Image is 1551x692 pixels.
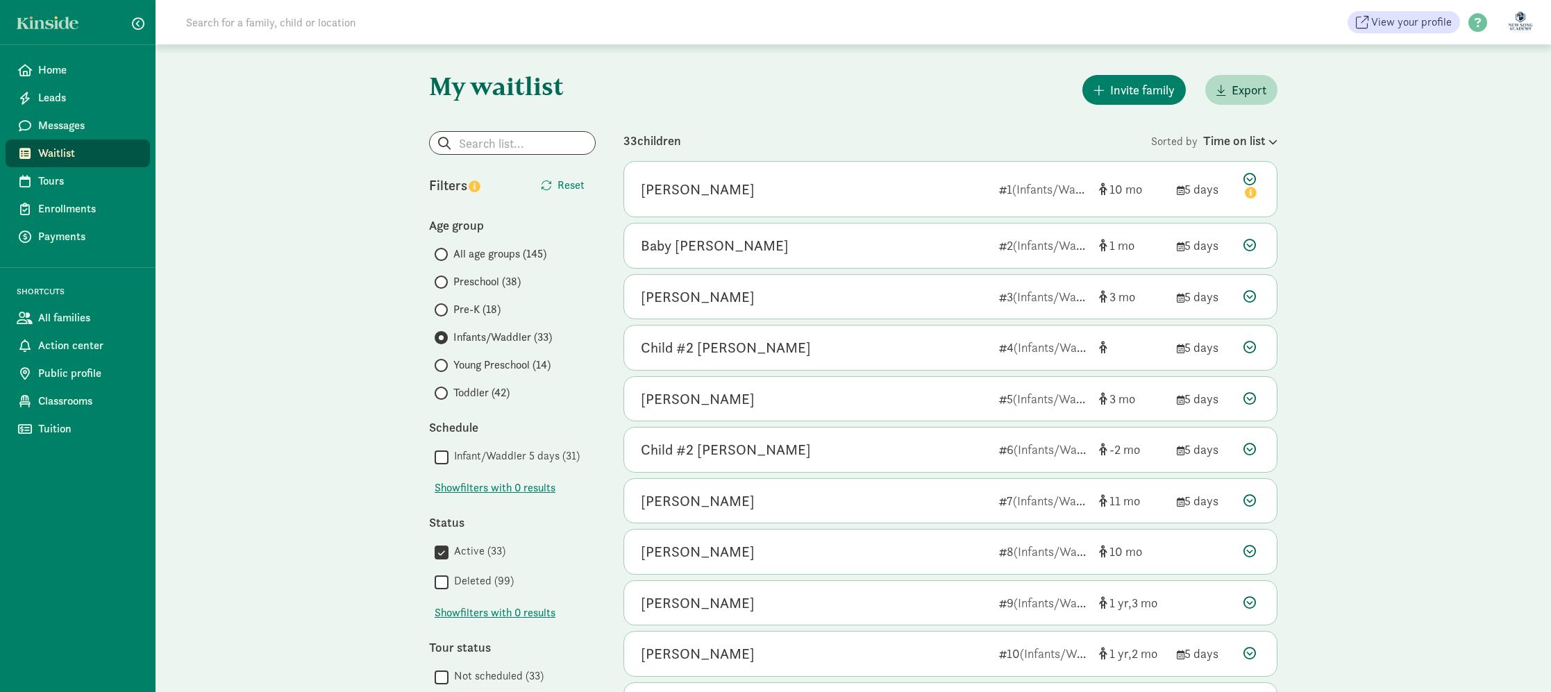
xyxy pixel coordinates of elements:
[1482,625,1551,692] iframe: Chat Widget
[999,491,1088,510] div: 7
[1177,180,1232,199] div: 5 days
[1099,644,1166,663] div: [object Object]
[6,84,150,112] a: Leads
[1082,75,1186,105] button: Invite family
[999,236,1088,255] div: 2
[1012,181,1107,197] span: (Infants/Waddler)
[530,171,596,199] button: Reset
[6,223,150,251] a: Payments
[1109,289,1135,305] span: 3
[999,389,1088,408] div: 5
[38,173,139,189] span: Tours
[6,56,150,84] a: Home
[430,132,595,154] input: Search list...
[435,480,555,496] span: Show filters with 0 results
[641,439,811,461] div: Child #2 Salib
[1013,391,1107,407] span: (Infants/Waddler)
[38,365,139,382] span: Public profile
[1132,645,1157,661] span: 2
[641,388,755,410] div: Michaela Ju
[1013,237,1107,253] span: (Infants/Waddler)
[999,338,1088,357] div: 4
[429,216,596,235] div: Age group
[641,337,811,359] div: Child #2 Lee
[6,167,150,195] a: Tours
[453,329,552,346] span: Infants/Waddler (33)
[1151,131,1277,150] div: Sorted by
[38,201,139,217] span: Enrollments
[1109,595,1132,611] span: 1
[435,605,555,621] button: Showfilters with 0 results
[429,175,512,196] div: Filters
[1177,644,1232,663] div: 5 days
[1014,339,1108,355] span: (Infants/Waddler)
[429,513,596,532] div: Status
[38,145,139,162] span: Waitlist
[6,195,150,223] a: Enrollments
[178,8,567,36] input: Search for a family, child or location
[38,62,139,78] span: Home
[1203,131,1277,150] div: Time on list
[6,112,150,140] a: Messages
[1099,593,1166,612] div: [object Object]
[38,90,139,106] span: Leads
[1099,287,1166,306] div: [object Object]
[38,421,139,437] span: Tuition
[38,228,139,245] span: Payments
[435,605,555,621] span: Show filters with 0 results
[1109,441,1140,457] span: -2
[448,668,544,684] label: Not scheduled (33)
[6,360,150,387] a: Public profile
[6,415,150,443] a: Tuition
[1109,391,1135,407] span: 3
[448,573,514,589] label: Deleted (99)
[641,643,755,665] div: Seraphina Suh
[641,592,755,614] div: Adelyn Kwon
[1110,81,1175,99] span: Invite family
[38,393,139,410] span: Classrooms
[435,480,555,496] button: Showfilters with 0 results
[1132,595,1157,611] span: 3
[557,177,585,194] span: Reset
[1013,493,1107,509] span: (Infants/Waddler)
[641,235,789,257] div: Baby Nathan
[1014,543,1108,559] span: (Infants/Waddler)
[429,418,596,437] div: Schedule
[453,246,546,262] span: All age groups (145)
[1109,543,1142,559] span: 10
[1099,440,1166,459] div: [object Object]
[1099,389,1166,408] div: [object Object]
[1099,338,1166,357] div: [object Object]
[1177,236,1232,255] div: 5 days
[1177,338,1232,357] div: 5 days
[453,301,501,318] span: Pre-K (18)
[1099,180,1166,199] div: [object Object]
[1014,595,1108,611] span: (Infants/Waddler)
[1348,11,1460,33] a: View your profile
[1177,440,1232,459] div: 5 days
[1177,389,1232,408] div: 5 days
[1099,491,1166,510] div: [object Object]
[38,337,139,354] span: Action center
[999,542,1088,561] div: 8
[1014,441,1108,457] span: (Infants/Waddler)
[453,357,551,373] span: Young Preschool (14)
[448,448,580,464] label: Infant/Waddler 5 days (31)
[999,440,1088,459] div: 6
[38,117,139,134] span: Messages
[1099,236,1166,255] div: [object Object]
[1099,542,1166,561] div: [object Object]
[6,387,150,415] a: Classrooms
[999,593,1088,612] div: 9
[1109,645,1132,661] span: 1
[1013,289,1107,305] span: (Infants/Waddler)
[1109,237,1134,253] span: 1
[1177,287,1232,306] div: 5 days
[641,178,755,201] div: Iris Han
[641,541,755,563] div: Emma Kim
[1109,493,1140,509] span: 11
[1232,81,1266,99] span: Export
[429,72,596,100] h1: My waitlist
[1371,14,1452,31] span: View your profile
